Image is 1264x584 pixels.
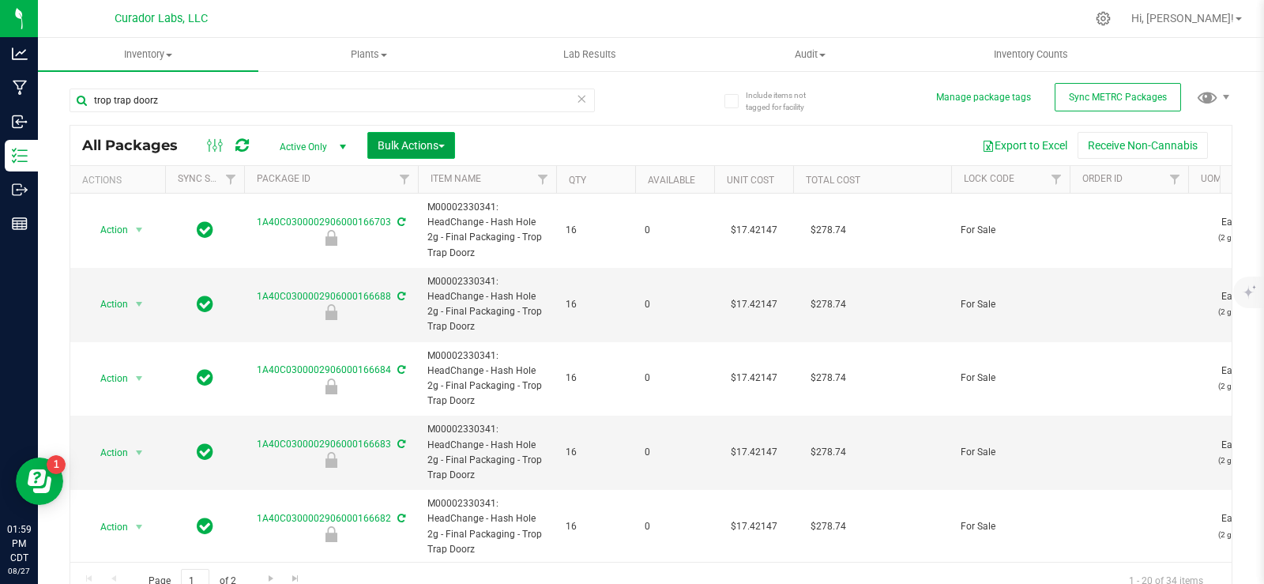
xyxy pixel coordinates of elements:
[12,46,28,62] inline-svg: Analytics
[130,516,149,538] span: select
[378,139,445,152] span: Bulk Actions
[746,89,825,113] span: Include items not tagged for facility
[427,274,547,335] span: M00002330341: HeadChange - Hash Hole 2g - Final Packaging - Trop Trap Doorz
[645,445,705,460] span: 0
[480,38,700,71] a: Lab Results
[197,441,213,463] span: In Sync
[936,91,1031,104] button: Manage package tags
[576,89,587,109] span: Clear
[1093,11,1113,26] div: Manage settings
[920,38,1141,71] a: Inventory Counts
[530,166,556,193] a: Filter
[961,223,1060,238] span: For Sale
[806,175,860,186] a: Total Cost
[803,515,854,538] span: $278.74
[38,47,258,62] span: Inventory
[257,513,391,524] a: 1A40C0300002906000166682
[714,342,793,416] td: $17.42147
[257,291,391,302] a: 1A40C0300002906000166688
[38,38,258,71] a: Inventory
[961,371,1060,386] span: For Sale
[542,47,638,62] span: Lab Results
[1082,173,1123,184] a: Order Id
[395,291,405,302] span: Sync from Compliance System
[12,80,28,96] inline-svg: Manufacturing
[714,490,793,564] td: $17.42147
[1078,132,1208,159] button: Receive Non-Cannabis
[197,293,213,315] span: In Sync
[972,132,1078,159] button: Export to Excel
[257,364,391,375] a: 1A40C0300002906000166684
[645,519,705,534] span: 0
[7,565,31,577] p: 08/27
[115,12,208,25] span: Curador Labs, LLC
[86,516,129,538] span: Action
[645,371,705,386] span: 0
[257,173,310,184] a: Package ID
[803,441,854,464] span: $278.74
[197,367,213,389] span: In Sync
[242,230,420,246] div: For Sale
[12,182,28,198] inline-svg: Outbound
[1201,173,1221,184] a: UOM
[961,519,1060,534] span: For Sale
[395,513,405,524] span: Sync from Compliance System
[367,132,455,159] button: Bulk Actions
[645,297,705,312] span: 0
[972,47,1089,62] span: Inventory Counts
[803,367,854,390] span: $278.74
[803,293,854,316] span: $278.74
[86,293,129,315] span: Action
[566,519,626,534] span: 16
[82,137,194,154] span: All Packages
[566,445,626,460] span: 16
[47,455,66,474] iframe: Resource center unread badge
[964,173,1014,184] a: Lock Code
[86,367,129,390] span: Action
[1162,166,1188,193] a: Filter
[427,422,547,483] span: M00002330341: HeadChange - Hash Hole 2g - Final Packaging - Trop Trap Doorz
[431,173,481,184] a: Item Name
[1131,12,1234,24] span: Hi, [PERSON_NAME]!
[395,439,405,450] span: Sync from Compliance System
[569,175,586,186] a: Qty
[648,175,695,186] a: Available
[1055,83,1181,111] button: Sync METRC Packages
[258,38,479,71] a: Plants
[427,349,547,409] span: M00002330341: HeadChange - Hash Hole 2g - Final Packaging - Trop Trap Doorz
[12,148,28,164] inline-svg: Inventory
[961,445,1060,460] span: For Sale
[427,496,547,557] span: M00002330341: HeadChange - Hash Hole 2g - Final Packaging - Trop Trap Doorz
[82,175,159,186] div: Actions
[566,297,626,312] span: 16
[218,166,244,193] a: Filter
[86,219,129,241] span: Action
[197,515,213,537] span: In Sync
[727,175,774,186] a: Unit Cost
[242,452,420,468] div: For Sale
[1069,92,1167,103] span: Sync METRC Packages
[178,173,239,184] a: Sync Status
[714,194,793,268] td: $17.42147
[961,297,1060,312] span: For Sale
[645,223,705,238] span: 0
[130,367,149,390] span: select
[714,268,793,342] td: $17.42147
[130,293,149,315] span: select
[70,89,595,112] input: Search Package ID, Item Name, SKU, Lot or Part Number...
[257,439,391,450] a: 1A40C0300002906000166683
[566,223,626,238] span: 16
[392,166,418,193] a: Filter
[700,38,920,71] a: Audit
[566,371,626,386] span: 16
[12,114,28,130] inline-svg: Inbound
[242,379,420,394] div: For Sale
[395,217,405,228] span: Sync from Compliance System
[714,416,793,490] td: $17.42147
[86,442,129,464] span: Action
[257,217,391,228] a: 1A40C0300002906000166703
[7,522,31,565] p: 01:59 PM CDT
[242,526,420,542] div: For Sale
[130,442,149,464] span: select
